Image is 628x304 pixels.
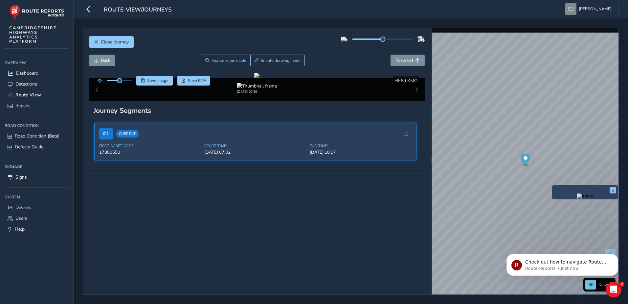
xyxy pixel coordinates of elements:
[394,78,418,84] span: HF69 KMO
[554,193,616,198] button: Preview frame
[5,202,69,213] a: Devices
[5,68,69,79] a: Dashboard
[5,121,69,131] div: Road Condition
[5,172,69,183] a: Signs
[5,213,69,224] a: Users
[5,162,69,172] div: Signage
[310,149,411,155] span: [DATE] 10:07
[99,149,201,155] span: 17800550
[497,240,628,286] iframe: Intercom notifications message
[565,3,576,15] img: diamond-layout
[188,78,206,83] span: Save PDF
[5,131,69,141] a: Road Condition (Beta)
[5,79,69,89] a: Detections
[15,81,37,87] span: Detections
[99,143,201,148] span: First Asset Code:
[5,58,69,68] div: Overview
[9,5,64,19] img: rr logo
[201,55,250,66] button: Zoom
[15,226,25,232] span: Help
[16,70,38,76] span: Dashboard
[15,103,31,109] span: Repairs
[391,55,425,66] button: Forward
[5,100,69,111] a: Repairs
[147,78,168,83] span: Save image
[9,26,57,44] span: CAMBRIDGESHIRE HIGHWAYS ANALYTICS PLATFORM
[204,143,306,148] span: Start Time:
[89,55,115,66] button: Back
[261,58,301,63] span: Enable drawing mode
[101,57,110,63] span: Back
[5,89,69,100] a: Route View
[89,36,134,48] button: Close journey
[237,89,277,94] div: [DATE] 07:36
[15,144,43,150] span: Defects Guide
[15,174,27,180] span: Signs
[116,130,139,138] span: Current
[177,76,211,86] button: PDF
[15,204,31,211] span: Devices
[136,76,173,86] button: Save
[606,282,621,297] iframe: Intercom live chat
[101,39,129,45] span: Close journey
[619,282,624,287] span: 2
[395,57,413,63] span: Forward
[99,128,113,139] span: # 1
[237,83,277,89] img: Thumbnail frame
[204,149,306,155] span: [DATE] 07:32
[94,106,420,115] div: Journey Segments
[5,192,69,202] div: System
[15,133,59,139] span: Road Condition (Beta)
[565,3,614,15] button: [PERSON_NAME]
[310,143,411,148] span: End Time:
[577,193,593,199] img: frame
[15,215,27,221] span: Users
[521,154,530,167] div: Map marker
[104,6,172,15] span: route-view/journeys
[579,3,612,15] span: [PERSON_NAME]
[15,92,41,98] span: Route View
[5,224,69,235] a: Help
[5,141,69,152] a: Defects Guide
[212,58,246,63] span: Enable zoom mode
[250,55,305,66] button: Draw
[610,187,616,193] button: x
